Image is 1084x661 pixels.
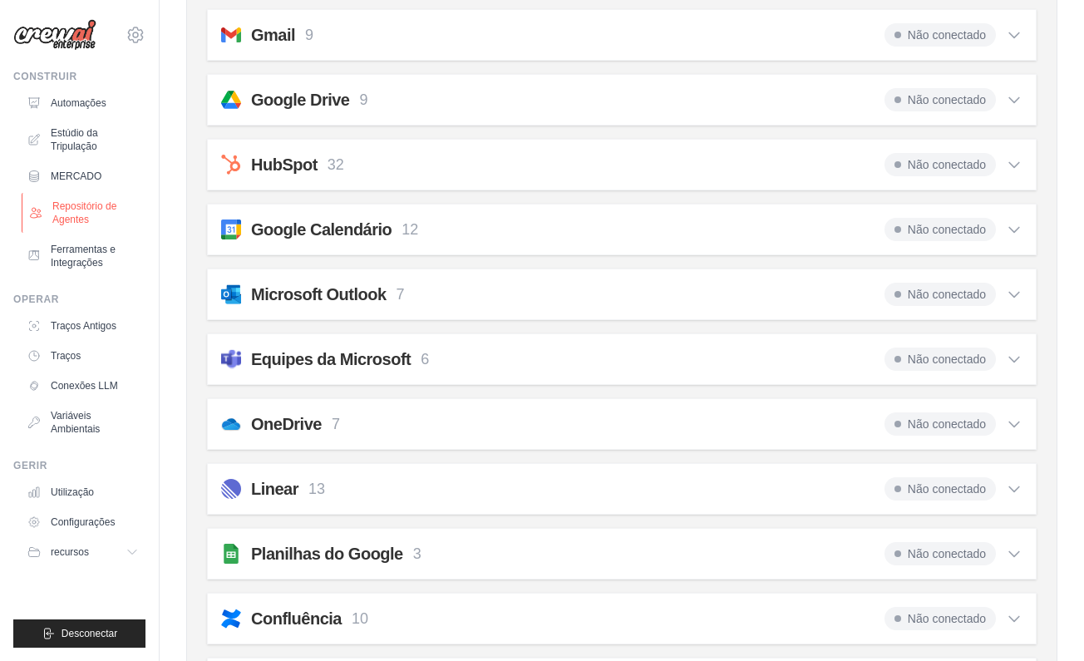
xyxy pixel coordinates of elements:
[251,348,411,371] h2: Equipes da Microsoft
[884,23,996,47] span: Não conectado
[221,155,241,175] img: hubspot.svg
[251,607,342,630] h2: Confluência
[251,542,403,565] h2: Planilhas do Google
[884,412,996,436] span: Não conectado
[221,220,241,239] img: googleCalendar.svg
[20,236,145,276] a: Ferramentas e Integrações
[20,313,145,339] a: Traços Antigos
[884,153,996,176] span: Não conectado
[421,348,429,371] p: 6
[20,479,145,506] a: Utilização
[13,19,96,51] img: Logo
[884,283,996,306] span: Não conectado
[20,343,145,369] a: Traços
[20,509,145,535] a: Configurações
[13,70,145,83] div: Construir
[251,283,387,306] h2: Microsoft Outlook
[884,607,996,630] span: Não conectado
[221,544,241,564] img: googlesheets.svg
[20,163,145,190] a: MERCADO
[20,539,145,565] button: recursos
[884,348,996,371] span: Não conectado
[251,412,322,436] h2: OneDrive
[20,402,145,442] a: Variáveis Ambientais
[413,543,421,565] p: 3
[20,90,145,116] a: Automações
[328,154,344,176] p: 32
[251,23,295,47] h2: Gmail
[62,627,117,640] span: Desconectar
[397,284,405,306] p: 7
[13,293,145,306] div: OPERAR
[884,542,996,565] span: Não conectado
[221,25,241,45] img: gmail.svg
[352,608,368,630] p: 10
[221,414,241,434] img: onedrive.svg
[884,88,996,111] span: Não conectado
[251,153,318,176] h2: HubSpot
[20,120,145,160] a: Estúdio da Tripulação
[359,89,367,111] p: 9
[221,349,241,369] img: microsoftTeams.svg
[251,88,349,111] h2: Google Drive
[251,477,298,501] h2: Linear
[251,218,392,241] h2: Google Calendário
[13,619,145,648] button: Desconectar
[221,284,241,304] img: outlook.svg
[22,193,147,233] a: Repositório de Agentes
[20,372,145,399] a: Conexões LLM
[221,609,241,629] img: confluence.svg
[332,413,340,436] p: 7
[13,459,145,472] div: Gerir
[884,477,996,501] span: Não conectado
[884,218,996,241] span: Não conectado
[308,478,325,501] p: 13
[221,90,241,110] img: googledrive.svg
[51,545,89,559] span: recursos
[402,219,418,241] p: 12
[305,24,313,47] p: 9
[221,479,241,499] img: linear.svg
